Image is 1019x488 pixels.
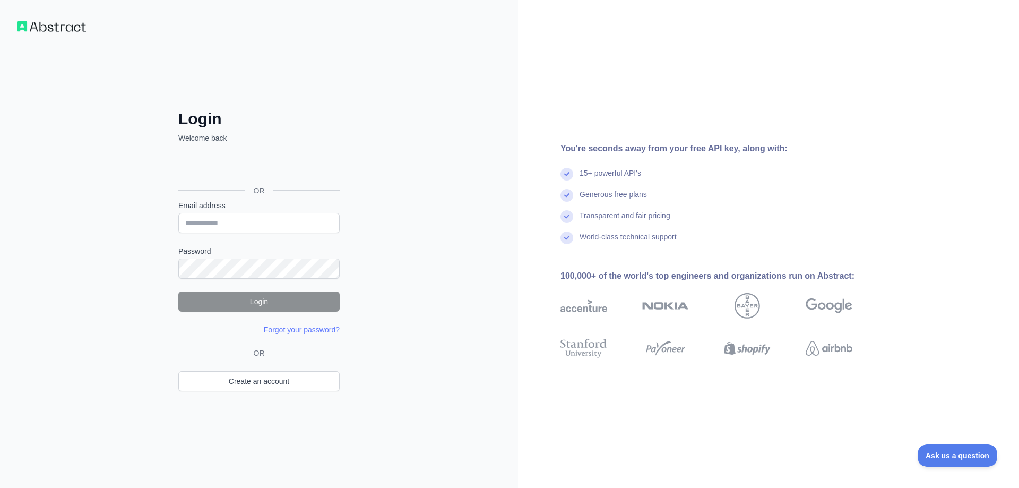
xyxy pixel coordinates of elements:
span: OR [245,185,273,196]
span: OR [249,348,269,358]
img: check mark [560,210,573,223]
iframe: Nút Đăng nhập bằng Google [173,155,343,178]
img: airbnb [806,337,852,360]
div: Transparent and fair pricing [580,210,670,232]
img: check mark [560,189,573,202]
a: Forgot your password? [264,326,340,334]
div: 100,000+ of the world's top engineers and organizations run on Abstract: [560,270,886,282]
p: Welcome back [178,133,340,143]
img: shopify [724,337,771,360]
img: accenture [560,293,607,319]
a: Create an account [178,371,340,391]
img: stanford university [560,337,607,360]
label: Email address [178,200,340,211]
div: 15+ powerful API's [580,168,641,189]
button: Login [178,292,340,312]
img: check mark [560,232,573,244]
h2: Login [178,109,340,129]
img: nokia [642,293,689,319]
img: google [806,293,852,319]
img: Workflow [17,21,86,32]
img: payoneer [642,337,689,360]
label: Password [178,246,340,256]
div: You're seconds away from your free API key, along with: [560,142,886,155]
div: Generous free plans [580,189,647,210]
img: bayer [735,293,760,319]
div: World-class technical support [580,232,677,253]
iframe: Toggle Customer Support [918,444,998,467]
img: check mark [560,168,573,181]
